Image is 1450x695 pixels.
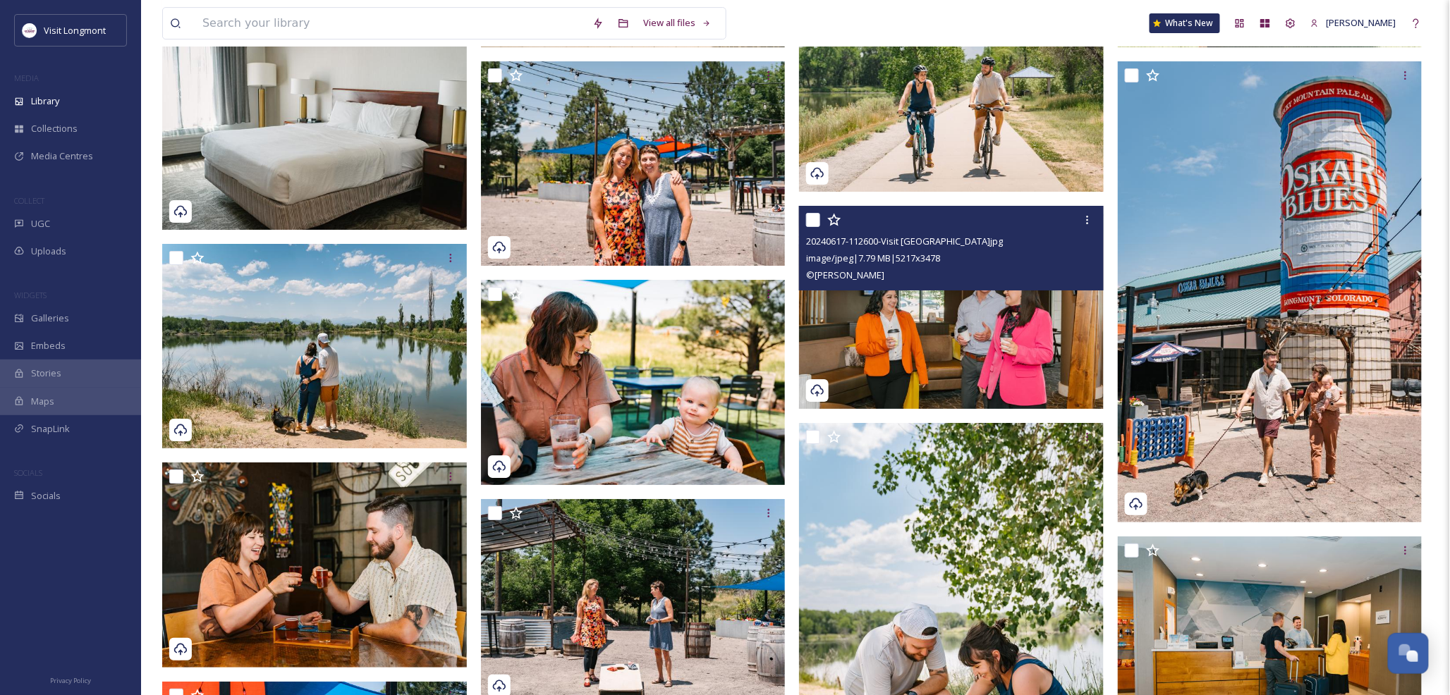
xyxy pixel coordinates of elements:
button: Open Chat [1388,633,1429,674]
span: Embeds [31,339,66,352]
img: 20240617-141643-Visit Longmont.jpg [162,244,470,449]
img: 20240617-132428-Visit Longmont.jpg [162,462,470,668]
a: What's New [1150,13,1220,33]
span: SnapLink [31,422,70,436]
a: [PERSON_NAME] [1303,9,1403,37]
img: 20240617-112600-Visit Longmont.jpg [799,206,1104,409]
span: 20240617-112600-Visit [GEOGRAPHIC_DATA]jpg [806,235,1003,247]
span: Stories [31,367,61,380]
img: 20240617-130235-Visit Longmont.jpg [481,61,788,266]
a: Privacy Policy [50,671,91,688]
span: Privacy Policy [50,676,91,685]
span: Media Centres [31,149,93,163]
span: SOCIALS [14,467,42,478]
img: 20240617-111117-Visit Longmont.jpg [162,25,470,230]
span: [PERSON_NAME] [1327,16,1396,29]
span: © [PERSON_NAME] [806,269,884,281]
span: Uploads [31,245,66,258]
img: 20240617-130532-Visit Longmont.jpg [1118,61,1425,522]
span: Visit Longmont [44,24,106,37]
input: Search your library [195,8,585,39]
span: image/jpeg | 7.79 MB | 5217 x 3478 [806,252,940,264]
img: longmont.jpg [23,23,37,37]
span: COLLECT [14,195,44,206]
span: MEDIA [14,73,39,83]
img: 20240617-124407-Visit Longmont.jpg [481,280,788,485]
span: Galleries [31,312,69,325]
span: UGC [31,217,50,230]
span: Socials [31,489,61,503]
span: Collections [31,122,78,135]
span: Library [31,94,59,108]
span: Maps [31,395,54,408]
span: WIDGETS [14,290,47,300]
a: View all files [636,9,719,37]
